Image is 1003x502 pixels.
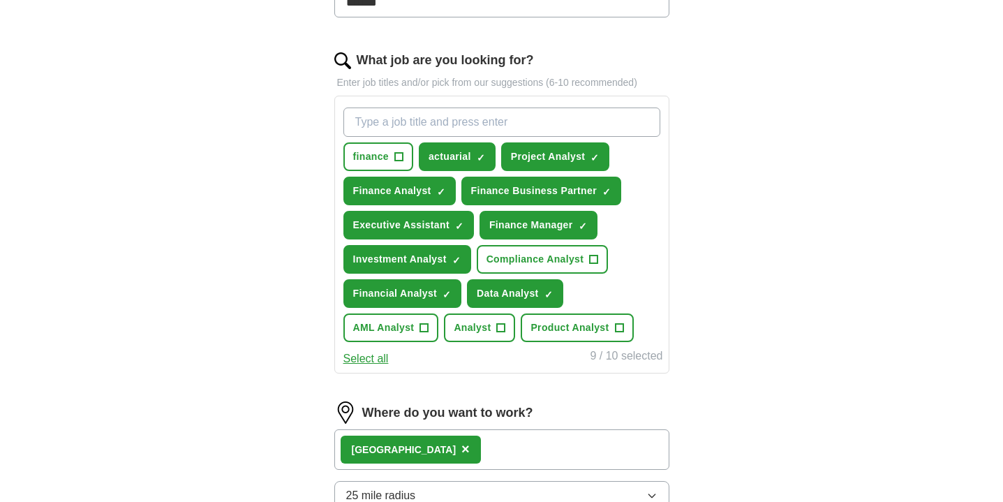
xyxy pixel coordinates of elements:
[471,184,597,198] span: Finance Business Partner
[353,320,415,335] span: AML Analyst
[343,108,660,137] input: Type a job title and press enter
[334,401,357,424] img: location.png
[444,313,515,342] button: Analyst
[467,279,563,308] button: Data Analyst✓
[521,313,633,342] button: Product Analyst
[461,439,470,460] button: ×
[334,75,669,90] p: Enter job titles and/or pick from our suggestions (6-10 recommended)
[461,177,621,205] button: Finance Business Partner✓
[602,186,611,198] span: ✓
[477,152,485,163] span: ✓
[343,279,462,308] button: Financial Analyst✓
[343,142,413,171] button: finance
[343,211,474,239] button: Executive Assistant✓
[477,245,609,274] button: Compliance Analyst
[511,149,586,164] span: Project Analyst
[343,313,439,342] button: AML Analyst
[590,348,662,367] div: 9 / 10 selected
[429,149,471,164] span: actuarial
[530,320,609,335] span: Product Analyst
[343,177,456,205] button: Finance Analyst✓
[480,211,597,239] button: Finance Manager✓
[343,245,471,274] button: Investment Analyst✓
[353,149,389,164] span: finance
[455,221,463,232] span: ✓
[343,350,389,367] button: Select all
[477,286,539,301] span: Data Analyst
[590,152,599,163] span: ✓
[419,142,496,171] button: actuarial✓
[452,255,461,266] span: ✓
[352,443,456,457] div: [GEOGRAPHIC_DATA]
[437,186,445,198] span: ✓
[544,289,553,300] span: ✓
[362,404,533,422] label: Where do you want to work?
[353,252,447,267] span: Investment Analyst
[461,441,470,457] span: ×
[353,218,450,232] span: Executive Assistant
[353,184,431,198] span: Finance Analyst
[454,320,491,335] span: Analyst
[486,252,584,267] span: Compliance Analyst
[353,286,438,301] span: Financial Analyst
[443,289,451,300] span: ✓
[579,221,587,232] span: ✓
[357,51,534,70] label: What job are you looking for?
[501,142,610,171] button: Project Analyst✓
[489,218,573,232] span: Finance Manager
[334,52,351,69] img: search.png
